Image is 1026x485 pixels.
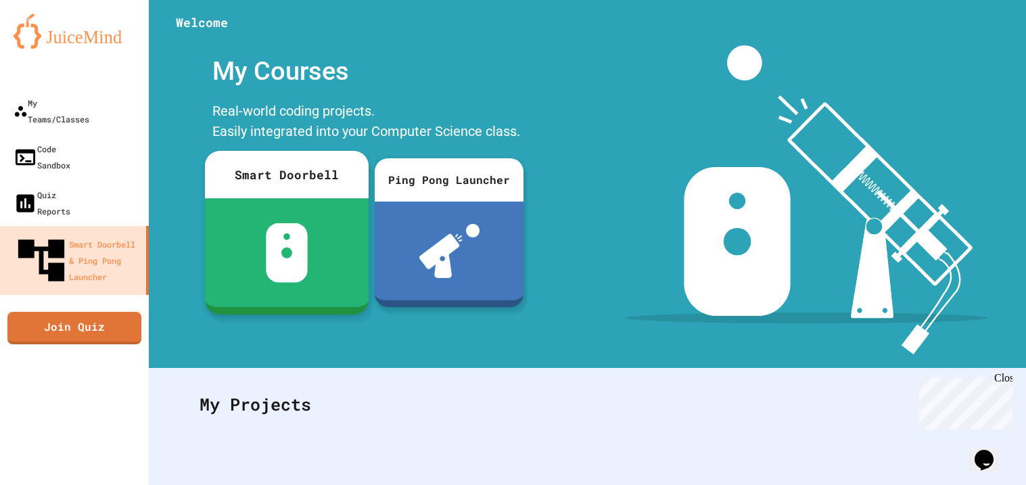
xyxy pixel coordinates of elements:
img: banner-image-my-projects.png [626,45,988,354]
div: Smart Doorbell [205,151,369,198]
iframe: chat widget [969,431,1012,471]
div: Smart Doorbell & Ping Pong Launcher [14,233,141,288]
div: Chat with us now!Close [5,5,93,86]
img: ppl-with-ball.png [419,224,480,278]
img: logo-orange.svg [14,14,135,49]
div: Quiz Reports [14,187,70,219]
div: My Projects [186,378,989,431]
div: Ping Pong Launcher [375,158,523,202]
div: Real-world coding projects. Easily integrated into your Computer Science class. [206,97,530,148]
div: My Courses [206,45,530,97]
a: Join Quiz [7,312,141,344]
div: My Teams/Classes [14,95,89,127]
img: sdb-white.svg [266,223,308,283]
iframe: chat widget [914,372,1012,430]
div: Code Sandbox [14,141,70,173]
